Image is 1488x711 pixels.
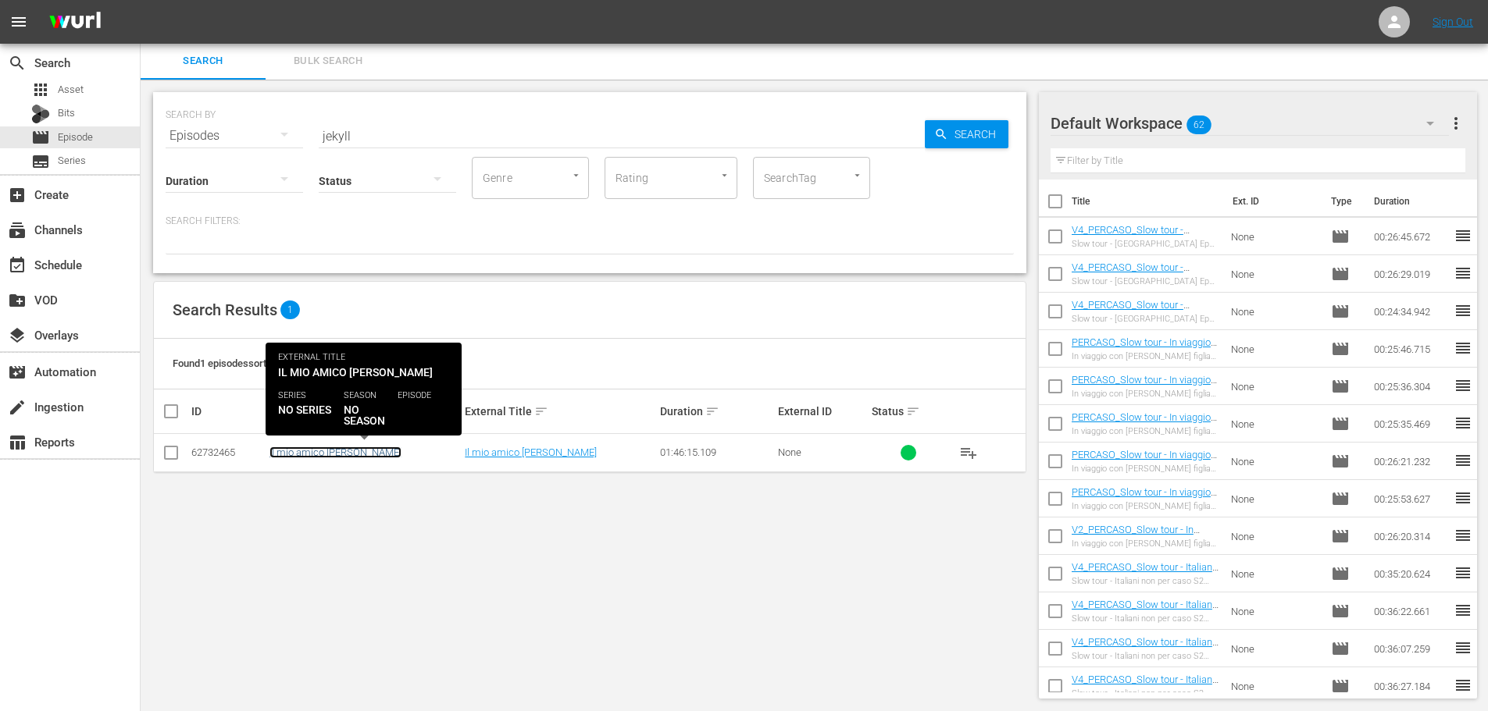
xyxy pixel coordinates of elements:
td: 00:26:21.232 [1368,443,1454,480]
div: External ID [778,405,867,418]
span: Channels [8,221,27,240]
a: V4_PERCASO_Slow tour - Italiani non per caso S2 Ep7 [1072,561,1219,585]
th: Ext. ID [1223,180,1322,223]
span: reorder [1454,563,1472,582]
button: more_vert [1447,105,1465,142]
span: reorder [1454,638,1472,657]
td: 00:26:29.019 [1368,255,1454,293]
div: Slow tour - [GEOGRAPHIC_DATA] Ep1 - Area megalitica [GEOGRAPHIC_DATA] e Pane nero di Donnas [1072,314,1219,324]
div: In viaggio con [PERSON_NAME] figlia Ep5 [1072,389,1219,399]
span: Episode [1331,527,1350,546]
span: Series [58,153,86,169]
span: sort [337,404,351,418]
div: In viaggio con [PERSON_NAME] figlia Ep3 [1072,464,1219,474]
span: sort [705,404,719,418]
th: Duration [1365,180,1458,223]
img: ans4CAIJ8jUAAAAAAAAAAAAAAAAAAAAAAAAgQb4GAAAAAAAAAAAAAAAAAAAAAAAAJMjXAAAAAAAAAAAAAAAAAAAAAAAAgAT5G... [37,4,112,41]
div: In viaggio con [PERSON_NAME] figlia Ep6 [1072,351,1219,361]
td: 00:25:53.627 [1368,480,1454,517]
span: reorder [1454,451,1472,470]
button: Search [925,120,1008,148]
span: Episode [1331,377,1350,396]
span: Episode [1331,602,1350,620]
span: Episode [58,130,93,145]
td: None [1225,255,1325,293]
div: Bits [31,105,50,123]
td: None [1225,630,1325,667]
span: Search [150,52,256,70]
span: 1 [280,300,300,319]
a: PERCASO_Slow tour - In viaggio con [PERSON_NAME] figlia Ep5 [1072,374,1217,397]
td: None [1225,218,1325,255]
span: Asset [58,82,84,98]
span: Search [8,54,27,73]
span: Episode [1331,489,1350,508]
td: 00:25:36.304 [1368,368,1454,405]
span: Schedule [8,256,27,275]
span: reorder [1454,264,1472,283]
div: Slow tour - [GEOGRAPHIC_DATA] Ep3 - Osservatorio Astronomico e [GEOGRAPHIC_DATA]. [PERSON_NAME] [1072,239,1219,249]
span: 62 [1186,108,1211,141]
span: Ingestion [8,398,27,417]
span: VOD [8,291,27,310]
span: Found 1 episodes sorted by: relevance [173,357,338,369]
span: Episode [1331,227,1350,246]
span: Automation [8,363,27,382]
td: 00:25:35.469 [1368,405,1454,443]
span: Episode [1331,639,1350,658]
a: PERCASO_Slow tour - In viaggio con [PERSON_NAME] figlia Ep2 [1072,486,1217,510]
div: Default Workspace [1051,101,1449,145]
span: reorder [1454,676,1472,695]
span: Asset [31,80,50,99]
div: 01:46:15.109 [660,446,773,458]
td: None [1225,592,1325,630]
span: sort [906,404,920,418]
td: None [1225,667,1325,705]
a: V4_PERCASO_Slow tour - Italiani non per caso S2 Ep5 [1072,636,1219,659]
td: 00:36:22.661 [1368,592,1454,630]
div: In viaggio con [PERSON_NAME] figlia Ep2 [1072,501,1219,511]
a: PERCASO_Slow tour - In viaggio con [PERSON_NAME] figlia Ep6 [1072,336,1217,360]
span: Search [948,120,1008,148]
button: playlist_add [950,434,987,471]
a: Sign Out [1433,16,1473,28]
span: Create [8,186,27,204]
td: None [1225,293,1325,330]
a: PERCASO_Slow tour - In viaggio con [PERSON_NAME] figlia Ep3 [1072,449,1217,472]
span: more_vert [1447,114,1465,133]
div: Duration [660,402,773,421]
td: None [1225,368,1325,405]
span: Episode [1331,302,1350,321]
td: 00:25:46.715 [1368,330,1454,368]
p: Search Filters: [166,215,1014,228]
div: External Title [465,402,655,421]
td: None [1225,517,1325,555]
span: reorder [1454,414,1472,432]
div: ID [191,405,265,418]
span: Episode [1331,340,1350,358]
td: 00:35:20.624 [1368,555,1454,592]
td: 00:24:34.942 [1368,293,1454,330]
span: Episode [1331,564,1350,583]
span: Overlays [8,326,27,345]
span: Episode [1331,452,1350,471]
span: Episode [31,128,50,147]
a: V4_PERCASO_Slow tour - [GEOGRAPHIC_DATA] Ep1 [1072,299,1190,322]
span: reorder [1454,226,1472,245]
div: Slow tour - Italiani non per caso S2 Ep4 [1072,688,1219,699]
a: Il mio amico [PERSON_NAME] [465,446,597,458]
button: Open [850,168,865,183]
span: reorder [1454,489,1472,507]
td: None [1225,405,1325,443]
th: Title [1072,180,1223,223]
button: Open [717,168,732,183]
span: Bulk Search [275,52,381,70]
span: Series [31,152,50,171]
td: None [1225,555,1325,592]
th: Type [1322,180,1365,223]
div: Slow tour - [GEOGRAPHIC_DATA] Ep2 - Area Megalitica [GEOGRAPHIC_DATA] e il Sale del [GEOGRAPHIC_D... [1072,276,1219,286]
div: None [778,446,867,458]
td: 00:36:07.259 [1368,630,1454,667]
td: None [1225,480,1325,517]
a: V4_PERCASO_Slow tour - [GEOGRAPHIC_DATA] Ep2 [1072,261,1190,285]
